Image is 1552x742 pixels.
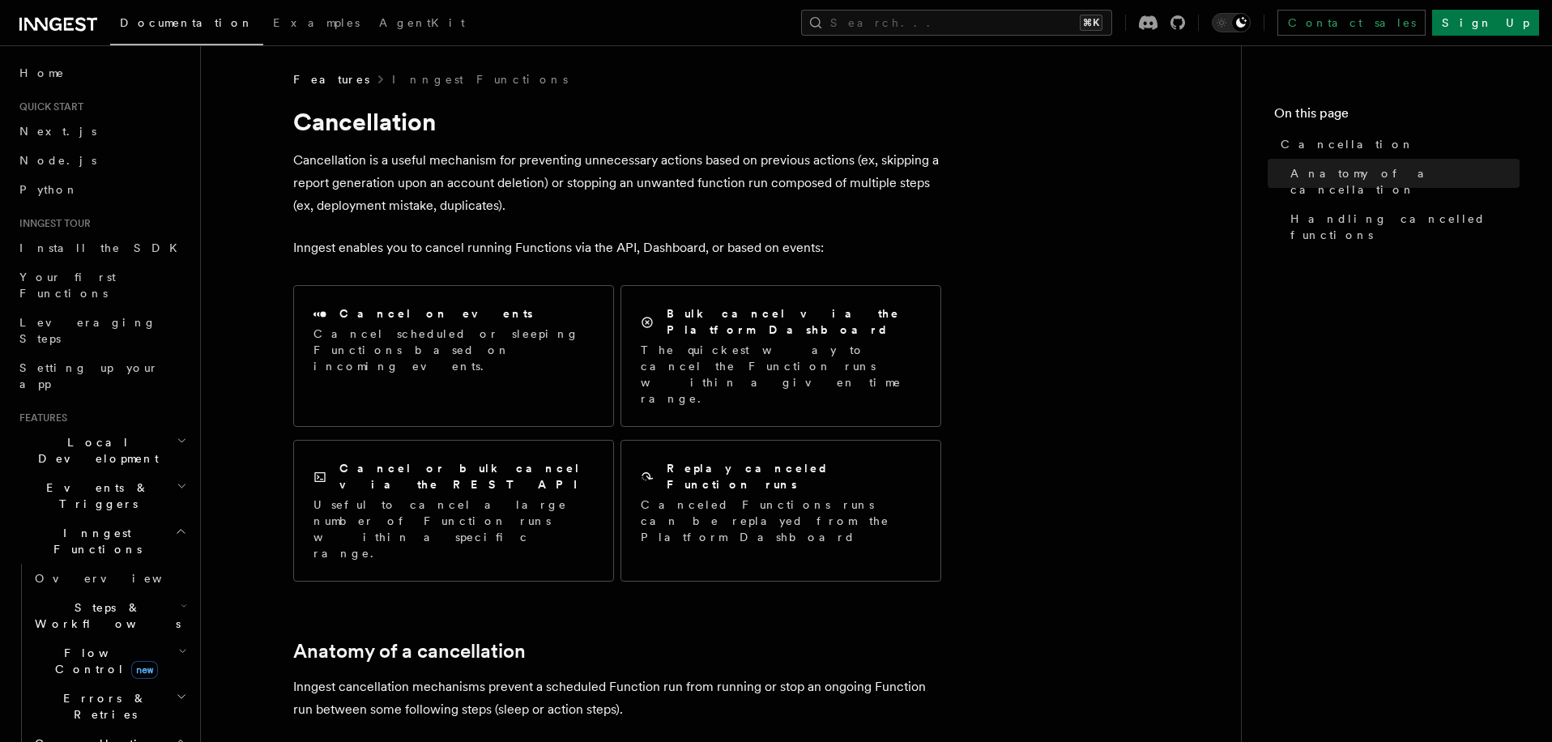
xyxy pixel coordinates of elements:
[13,100,83,113] span: Quick start
[13,428,190,473] button: Local Development
[13,262,190,308] a: Your first Functions
[13,525,175,557] span: Inngest Functions
[293,440,614,582] a: Cancel or bulk cancel via the REST APIUseful to cancel a large number of Function runs within a s...
[13,518,190,564] button: Inngest Functions
[1277,10,1426,36] a: Contact sales
[35,572,202,585] span: Overview
[641,342,921,407] p: The quickest way to cancel the Function runs within a given time range.
[13,308,190,353] a: Leveraging Steps
[120,16,254,29] span: Documentation
[293,640,526,663] a: Anatomy of a cancellation
[263,5,369,44] a: Examples
[392,71,568,87] a: Inngest Functions
[1290,165,1520,198] span: Anatomy of a cancellation
[19,183,79,196] span: Python
[13,412,67,424] span: Features
[13,117,190,146] a: Next.js
[13,217,91,230] span: Inngest tour
[293,285,614,427] a: Cancel on eventsCancel scheduled or sleeping Functions based on incoming events.
[339,460,594,493] h2: Cancel or bulk cancel via the REST API
[28,690,176,723] span: Errors & Retries
[641,497,921,545] p: Canceled Functions runs can be replayed from the Platform Dashboard
[273,16,360,29] span: Examples
[339,305,533,322] h2: Cancel on events
[620,285,941,427] a: Bulk cancel via the Platform DashboardThe quickest way to cancel the Function runs within a given...
[19,316,156,345] span: Leveraging Steps
[13,480,177,512] span: Events & Triggers
[19,154,96,167] span: Node.js
[1432,10,1539,36] a: Sign Up
[28,593,190,638] button: Steps & Workflows
[28,564,190,593] a: Overview
[110,5,263,45] a: Documentation
[293,107,941,136] h1: Cancellation
[1284,204,1520,249] a: Handling cancelled functions
[13,58,190,87] a: Home
[379,16,465,29] span: AgentKit
[28,645,178,677] span: Flow Control
[131,661,158,679] span: new
[1290,211,1520,243] span: Handling cancelled functions
[667,305,921,338] h2: Bulk cancel via the Platform Dashboard
[293,71,369,87] span: Features
[1274,130,1520,159] a: Cancellation
[13,353,190,399] a: Setting up your app
[13,146,190,175] a: Node.js
[1281,136,1414,152] span: Cancellation
[369,5,475,44] a: AgentKit
[19,125,96,138] span: Next.js
[293,676,941,721] p: Inngest cancellation mechanisms prevent a scheduled Function run from running or stop an ongoing ...
[13,175,190,204] a: Python
[620,440,941,582] a: Replay canceled Function runsCanceled Functions runs can be replayed from the Platform Dashboard
[13,233,190,262] a: Install the SDK
[28,684,190,729] button: Errors & Retries
[19,241,187,254] span: Install the SDK
[293,237,941,259] p: Inngest enables you to cancel running Functions via the API, Dashboard, or based on events:
[19,65,65,81] span: Home
[1212,13,1251,32] button: Toggle dark mode
[1274,104,1520,130] h4: On this page
[801,10,1112,36] button: Search...⌘K
[13,434,177,467] span: Local Development
[313,497,594,561] p: Useful to cancel a large number of Function runs within a specific range.
[13,473,190,518] button: Events & Triggers
[667,460,921,493] h2: Replay canceled Function runs
[28,599,181,632] span: Steps & Workflows
[28,638,190,684] button: Flow Controlnew
[1080,15,1102,31] kbd: ⌘K
[19,361,159,390] span: Setting up your app
[293,149,941,217] p: Cancellation is a useful mechanism for preventing unnecessary actions based on previous actions (...
[1284,159,1520,204] a: Anatomy of a cancellation
[313,326,594,374] p: Cancel scheduled or sleeping Functions based on incoming events.
[19,271,116,300] span: Your first Functions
